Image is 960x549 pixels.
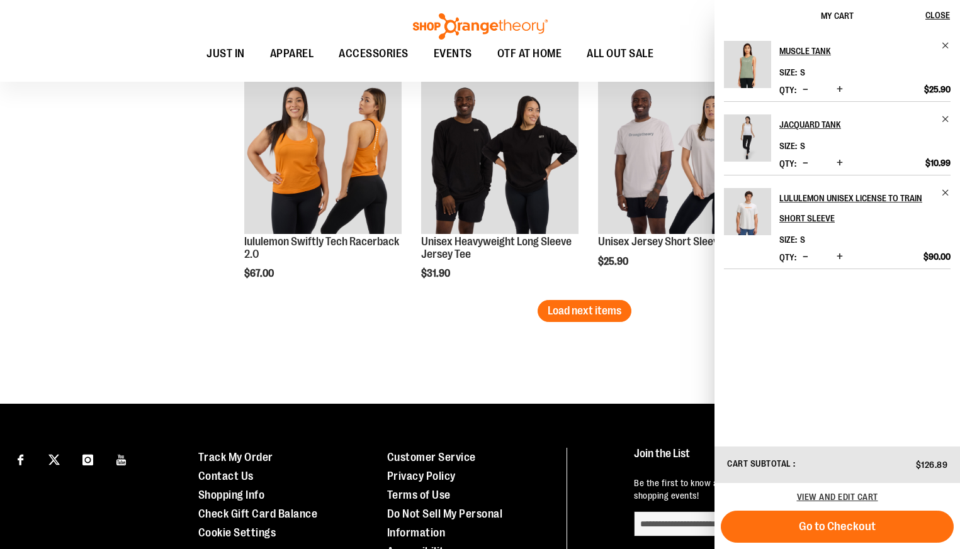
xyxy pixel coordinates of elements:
button: Load next items [538,300,631,322]
span: $90.00 [923,251,951,262]
span: Close [925,10,950,20]
span: Cart Subtotal [727,458,791,469]
a: Visit our X page [43,448,65,470]
button: Decrease product quantity [799,157,811,170]
span: S [800,235,805,245]
a: Visit our Instagram page [77,448,99,470]
span: $126.89 [916,460,948,470]
img: OTF Unisex Jersey SS Tee Grey [598,77,755,233]
button: Decrease product quantity [799,251,811,263]
a: Jacquard Tank [724,114,771,170]
label: Qty [779,252,796,262]
span: OTF AT HOME [497,40,562,68]
a: Track My Order [198,451,273,463]
dt: Size [779,235,797,245]
a: Jacquard Tank [779,114,951,135]
a: Check Gift Card Balance [198,507,318,520]
h2: Muscle Tank [779,41,934,61]
label: Qty [779,158,796,169]
a: Contact Us [198,470,254,482]
div: product [592,70,761,299]
span: $25.90 [598,256,630,267]
div: product [415,70,584,311]
h2: lululemon Unisex License to Train Short Sleeve [779,188,934,228]
span: APPAREL [270,40,314,68]
li: Product [724,101,951,175]
img: lululemon Swiftly Tech Racerback 2.0 [244,77,401,233]
span: ACCESSORIES [339,40,409,68]
a: View and edit cart [797,492,878,502]
span: $25.90 [924,84,951,95]
button: Go to Checkout [721,511,954,543]
span: My Cart [821,11,854,21]
a: Muscle Tank [779,41,951,61]
h2: Jacquard Tank [779,114,934,135]
a: lululemon Unisex License to Train Short Sleeve [724,188,771,243]
img: lululemon Unisex License to Train Short Sleeve [724,188,771,235]
a: Cookie Settings [198,526,276,539]
span: $10.99 [925,157,951,169]
a: Remove item [941,188,951,197]
a: Shopping Info [198,489,265,501]
label: Qty [779,85,796,95]
a: lululemon Swiftly Tech Racerback 2.0 [244,235,399,260]
a: Do Not Sell My Personal Information [387,507,503,539]
img: Muscle Tank [724,41,771,88]
div: product [238,70,407,311]
button: Decrease product quantity [799,84,811,96]
a: Unisex Jersey Short Sleeve Tee [598,235,742,248]
span: $31.90 [421,268,452,279]
span: JUST IN [206,40,245,68]
a: lululemon Swiftly Tech Racerback 2.0 [244,77,401,235]
li: Product [724,175,951,269]
dt: Size [779,67,797,77]
li: Product [724,41,951,101]
a: Visit our Youtube page [111,448,133,470]
span: $67.00 [244,268,276,279]
img: Twitter [48,454,60,465]
img: OTF Unisex Heavyweight Long Sleeve Jersey Tee Black [421,77,578,233]
dt: Size [779,141,797,151]
img: Jacquard Tank [724,114,771,162]
span: EVENTS [434,40,472,68]
p: Be the first to know about new product drops, exclusive collaborations, and shopping events! [634,477,935,502]
a: lululemon Unisex License to Train Short Sleeve [779,188,951,228]
a: Remove item [941,114,951,124]
button: Increase product quantity [833,251,846,263]
h4: Join the List [634,448,935,471]
a: Customer Service [387,451,476,463]
button: Increase product quantity [833,84,846,96]
a: OTF Unisex Heavyweight Long Sleeve Jersey Tee Black [421,77,578,235]
span: S [800,67,805,77]
img: Shop Orangetheory [411,13,550,40]
a: Visit our Facebook page [9,448,31,470]
a: Terms of Use [387,489,451,501]
span: S [800,141,805,151]
input: enter email [634,511,804,536]
span: ALL OUT SALE [587,40,653,68]
a: OTF Unisex Jersey SS Tee Grey [598,77,755,235]
button: Increase product quantity [833,157,846,170]
a: Privacy Policy [387,470,456,482]
a: Remove item [941,41,951,50]
a: Unisex Heavyweight Long Sleeve Jersey Tee [421,235,572,260]
a: Muscle Tank [724,41,771,96]
span: Load next items [548,304,621,317]
span: Go to Checkout [799,519,876,533]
